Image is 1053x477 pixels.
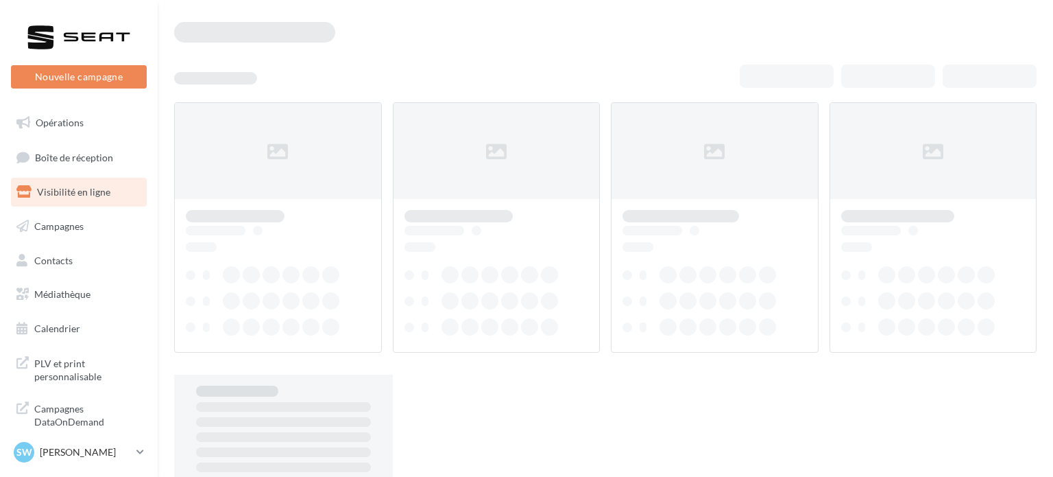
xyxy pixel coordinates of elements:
[8,394,149,434] a: Campagnes DataOnDemand
[37,186,110,198] span: Visibilité en ligne
[11,65,147,89] button: Nouvelle campagne
[16,445,32,459] span: SW
[36,117,84,128] span: Opérations
[34,399,141,429] span: Campagnes DataOnDemand
[8,178,149,207] a: Visibilité en ligne
[34,354,141,384] span: PLV et print personnalisable
[8,246,149,275] a: Contacts
[34,323,80,334] span: Calendrier
[8,212,149,241] a: Campagnes
[8,280,149,309] a: Médiathèque
[34,254,73,266] span: Contacts
[8,108,149,137] a: Opérations
[34,288,90,300] span: Médiathèque
[8,314,149,343] a: Calendrier
[35,151,113,163] span: Boîte de réception
[11,439,147,465] a: SW [PERSON_NAME]
[34,220,84,232] span: Campagnes
[40,445,131,459] p: [PERSON_NAME]
[8,349,149,389] a: PLV et print personnalisable
[8,143,149,172] a: Boîte de réception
